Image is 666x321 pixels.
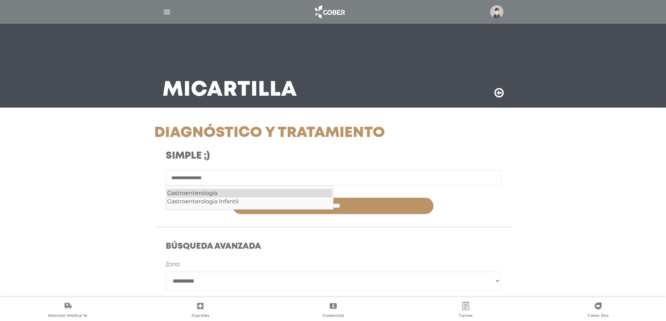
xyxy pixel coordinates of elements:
[167,189,332,197] div: Gastroenterologia
[166,150,378,162] h3: Simple ;)
[163,8,171,16] img: Cober_menu-lines-white.svg
[267,302,399,320] a: Credencial
[459,313,473,319] span: Turnos
[48,313,87,319] span: Atención Médica Ya
[1,302,134,320] a: Atención Médica Ya
[588,313,609,319] span: Cober Doc
[399,302,532,320] a: Turnos
[163,81,297,99] h3: Mi Cartilla
[166,242,501,252] h4: Búsqueda Avanzada
[490,5,503,19] img: profile-placeholder.svg
[134,302,266,320] a: Guardias
[192,313,209,319] span: Guardias
[154,124,389,142] h1: Diagnóstico y Tratamiento
[532,302,665,320] a: Cober Doc
[322,313,344,319] span: Credencial
[311,3,348,20] img: logo_cober_home-white.png
[167,197,332,206] div: Gastroenterologia Infantil
[166,261,180,269] label: Zona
